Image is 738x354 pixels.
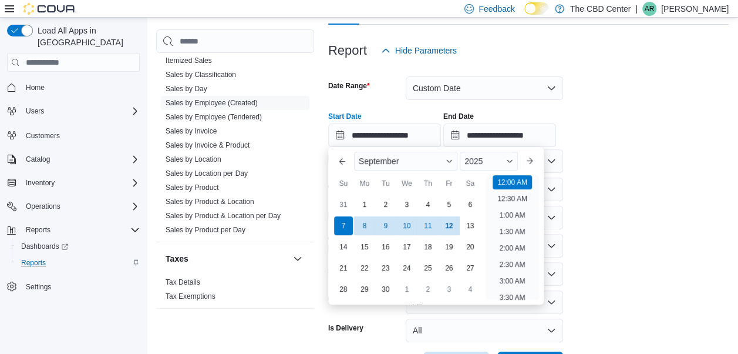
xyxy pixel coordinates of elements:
[26,178,55,188] span: Inventory
[661,2,729,16] p: [PERSON_NAME]
[478,3,514,15] span: Feedback
[333,152,352,171] button: Previous Month
[166,278,200,287] span: Tax Details
[166,126,217,136] span: Sales by Invoice
[355,174,374,193] div: Mo
[486,175,539,300] ul: Time
[397,174,416,193] div: We
[419,174,437,193] div: Th
[334,195,353,214] div: day-31
[166,226,245,234] a: Sales by Product per Day
[166,141,250,150] span: Sales by Invoice & Product
[461,195,480,214] div: day-6
[333,194,481,300] div: September, 2025
[7,74,140,326] nav: Complex example
[440,280,459,299] div: day-3
[2,126,144,143] button: Customers
[334,174,353,193] div: Su
[397,216,416,235] div: day-10
[440,238,459,256] div: day-19
[376,39,461,62] button: Hide Parameters
[376,195,395,214] div: day-2
[376,259,395,278] div: day-23
[166,112,262,122] span: Sales by Employee (Tendered)
[376,216,395,235] div: day-9
[328,323,363,333] label: Is Delivery
[26,155,50,164] span: Catalog
[440,216,459,235] div: day-12
[26,106,44,116] span: Users
[2,198,144,215] button: Operations
[642,2,656,16] div: Anna Royer
[156,275,314,308] div: Taxes
[21,199,140,213] span: Operations
[328,81,370,91] label: Date Range
[547,185,556,194] button: Open list of options
[166,98,258,108] span: Sales by Employee (Created)
[397,238,416,256] div: day-17
[355,216,374,235] div: day-8
[494,241,530,255] li: 2:00 AM
[26,282,51,292] span: Settings
[21,279,140,294] span: Settings
[26,202,60,211] span: Operations
[355,280,374,299] div: day-29
[443,112,474,121] label: End Date
[21,129,65,143] a: Customers
[406,319,563,342] button: All
[461,238,480,256] div: day-20
[166,85,207,93] a: Sales by Day
[354,152,457,171] div: Button. Open the month selector. September is currently selected.
[26,83,45,92] span: Home
[16,256,50,270] a: Reports
[460,152,518,171] div: Button. Open the year selector. 2025 is currently selected.
[547,156,556,166] button: Open list of options
[26,225,50,235] span: Reports
[440,259,459,278] div: day-26
[21,104,49,118] button: Users
[21,258,46,268] span: Reports
[26,131,60,141] span: Customers
[166,169,248,178] span: Sales by Location per Day
[419,280,437,299] div: day-2
[166,212,281,220] a: Sales by Product & Location per Day
[21,223,140,237] span: Reports
[328,44,367,58] h3: Report
[376,238,395,256] div: day-16
[461,259,480,278] div: day-27
[166,253,288,265] button: Taxes
[21,176,59,190] button: Inventory
[355,195,374,214] div: day-1
[2,278,144,295] button: Settings
[397,259,416,278] div: day-24
[21,152,140,166] span: Catalog
[645,2,655,16] span: AR
[494,208,530,222] li: 1:00 AM
[328,123,441,147] input: Press the down key to enter a popover containing a calendar. Press the escape key to close the po...
[166,71,236,79] a: Sales by Classification
[419,195,437,214] div: day-4
[21,128,140,142] span: Customers
[355,238,374,256] div: day-15
[355,259,374,278] div: day-22
[376,280,395,299] div: day-30
[166,84,207,93] span: Sales by Day
[166,292,215,301] span: Tax Exemptions
[494,290,530,305] li: 3:30 AM
[16,239,73,253] a: Dashboards
[334,259,353,278] div: day-21
[2,175,144,191] button: Inventory
[23,3,76,15] img: Cova
[464,156,483,166] span: 2025
[406,76,563,100] button: Custom Date
[395,45,457,56] span: Hide Parameters
[291,252,305,266] button: Taxes
[166,198,254,206] a: Sales by Product & Location
[461,174,480,193] div: Sa
[12,255,144,271] button: Reports
[166,183,219,192] a: Sales by Product
[2,79,144,96] button: Home
[334,216,353,235] div: day-7
[2,222,144,238] button: Reports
